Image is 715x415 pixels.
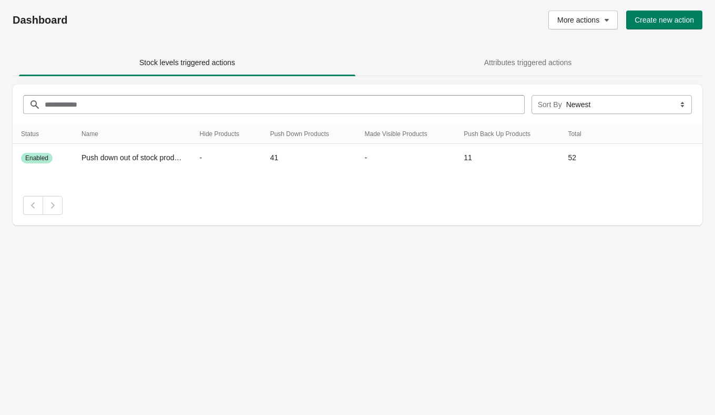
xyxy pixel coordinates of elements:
[191,144,262,172] td: -
[73,124,191,144] th: Name
[356,144,456,172] td: -
[23,196,692,215] nav: Pagination
[262,144,356,172] td: 41
[626,11,702,29] button: Create new action
[559,144,597,172] td: 52
[455,144,559,172] td: 11
[548,11,618,29] button: More actions
[139,58,235,67] span: Stock levels triggered actions
[484,58,572,67] span: Attributes triggered actions
[559,124,597,144] th: Total
[635,16,694,24] span: Create new action
[557,16,599,24] span: More actions
[25,154,48,162] span: Enabled
[81,153,188,162] span: Push down out of stock products
[13,14,304,26] h1: Dashboard
[356,124,456,144] th: Made Visible Products
[191,124,262,144] th: Hide Products
[455,124,559,144] th: Push Back Up Products
[262,124,356,144] th: Push Down Products
[13,124,73,144] th: Status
